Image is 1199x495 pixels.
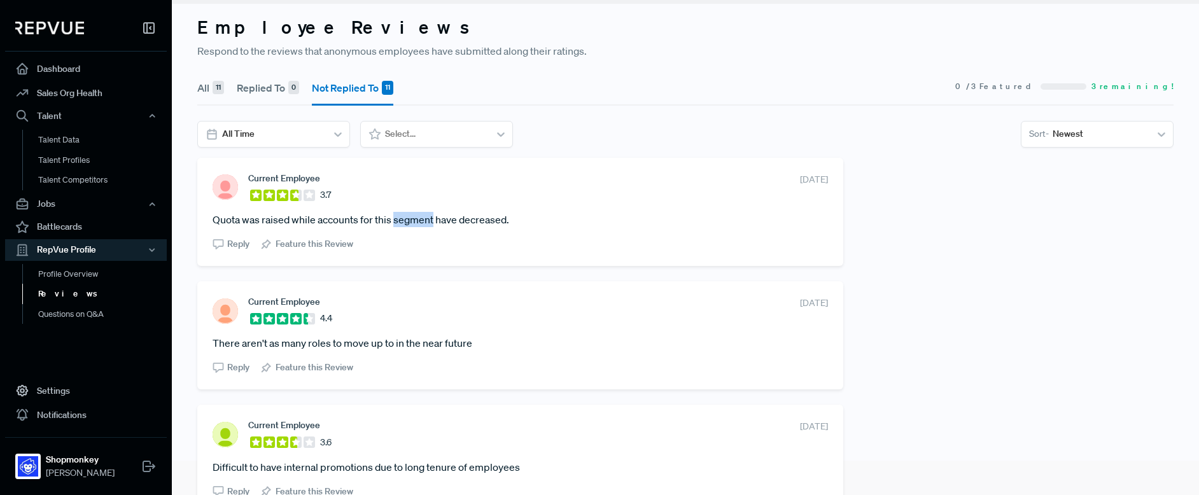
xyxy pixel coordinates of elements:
[248,420,320,430] span: Current Employee
[276,237,353,251] span: Feature this Review
[5,403,167,427] a: Notifications
[1091,81,1174,92] span: 3 remaining!
[237,70,299,106] button: Replied To 0
[320,436,332,449] span: 3.6
[5,437,167,485] a: ShopmonkeyShopmonkey[PERSON_NAME]
[276,361,353,374] span: Feature this Review
[5,81,167,105] a: Sales Org Health
[320,312,332,325] span: 4.4
[197,17,1174,38] h3: Employee Reviews
[955,81,1035,92] span: 0 / 3 Featured
[197,70,224,106] button: All 11
[15,22,84,34] img: RepVue
[5,239,167,261] button: RepVue Profile
[22,150,184,171] a: Talent Profiles
[5,193,167,215] button: Jobs
[1029,127,1049,141] span: Sort -
[312,70,393,106] button: Not Replied To 11
[227,237,249,251] span: Reply
[213,459,828,475] article: Difficult to have internal promotions due to long tenure of employees
[46,453,115,466] strong: Shopmonkey
[22,304,184,324] a: Questions on Q&A
[382,81,393,95] div: 11
[197,43,1174,59] p: Respond to the reviews that anonymous employees have submitted along their ratings.
[320,188,331,202] span: 3.7
[800,296,828,310] span: [DATE]
[248,296,320,307] span: Current Employee
[800,173,828,186] span: [DATE]
[288,81,299,95] div: 0
[22,284,184,304] a: Reviews
[227,361,249,374] span: Reply
[22,130,184,150] a: Talent Data
[5,215,167,239] a: Battlecards
[213,212,828,227] article: Quota was raised while accounts for this segment have decreased.
[213,81,224,95] div: 11
[213,335,828,351] article: There aren't as many roles to move up to in the near future
[5,105,167,127] button: Talent
[46,466,115,480] span: [PERSON_NAME]
[22,170,184,190] a: Talent Competitors
[5,57,167,81] a: Dashboard
[22,264,184,284] a: Profile Overview
[18,456,38,477] img: Shopmonkey
[248,173,320,183] span: Current Employee
[800,420,828,433] span: [DATE]
[5,379,167,403] a: Settings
